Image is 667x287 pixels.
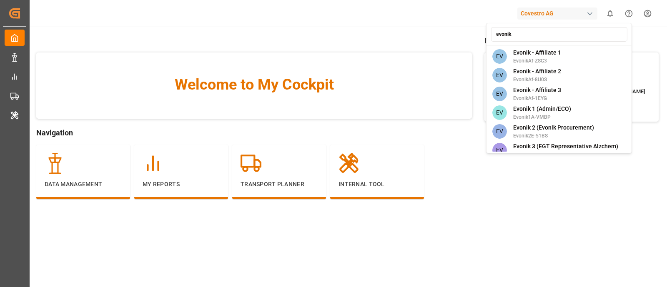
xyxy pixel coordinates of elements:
span: Evonik 2 (Evonik Procurement) [513,123,594,132]
span: Evonik 1 (Admin/ECO) [513,105,571,113]
span: Evonik3E-CDQI [513,151,618,158]
span: EV [492,68,507,82]
span: EV [492,105,507,120]
span: Evonik - Affiliate 2 [513,67,561,76]
span: EV [492,87,507,101]
span: EV [492,143,507,157]
span: Evonik1A-VMBP [513,113,571,121]
span: Evonik2E-51BS [513,132,594,140]
span: EV [492,49,507,64]
span: EvonikAf-8U0S [513,76,561,83]
span: Evonik - Affiliate 3 [513,86,561,95]
span: Evonik 3 (EGT Representative Alzchem) [513,142,618,151]
span: EvonikAf-ZSG3 [513,57,561,65]
span: EvonikAf-1EYG [513,95,561,102]
input: Search an account... [491,27,627,42]
span: EV [492,124,507,139]
span: Evonik - Affiliate 1 [513,48,561,57]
